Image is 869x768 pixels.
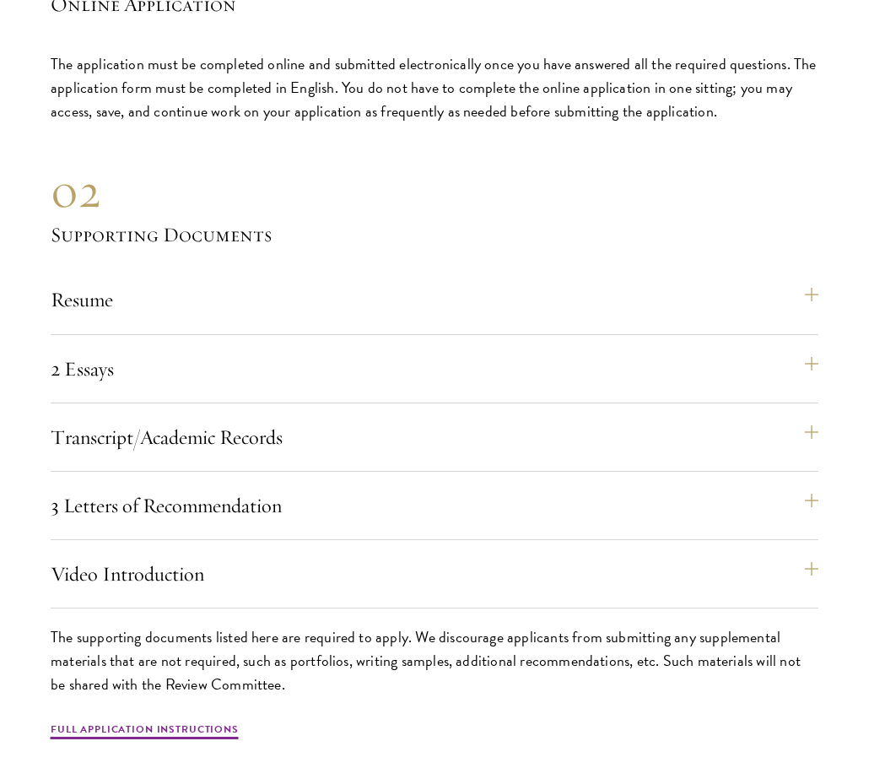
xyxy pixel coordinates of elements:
[51,625,818,696] p: The supporting documents listed here are required to apply. We discourage applicants from submitt...
[51,220,818,249] h3: Supporting Documents
[51,554,818,594] button: Video Introduction
[51,722,239,742] a: Full Application Instructions
[51,161,818,220] div: 02
[51,485,818,526] button: 3 Letters of Recommendation
[51,417,818,457] button: Transcript/Academic Records
[51,52,818,123] p: The application must be completed online and submitted electronically once you have answered all ...
[51,279,818,320] button: Resume
[51,349,818,389] button: 2 Essays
